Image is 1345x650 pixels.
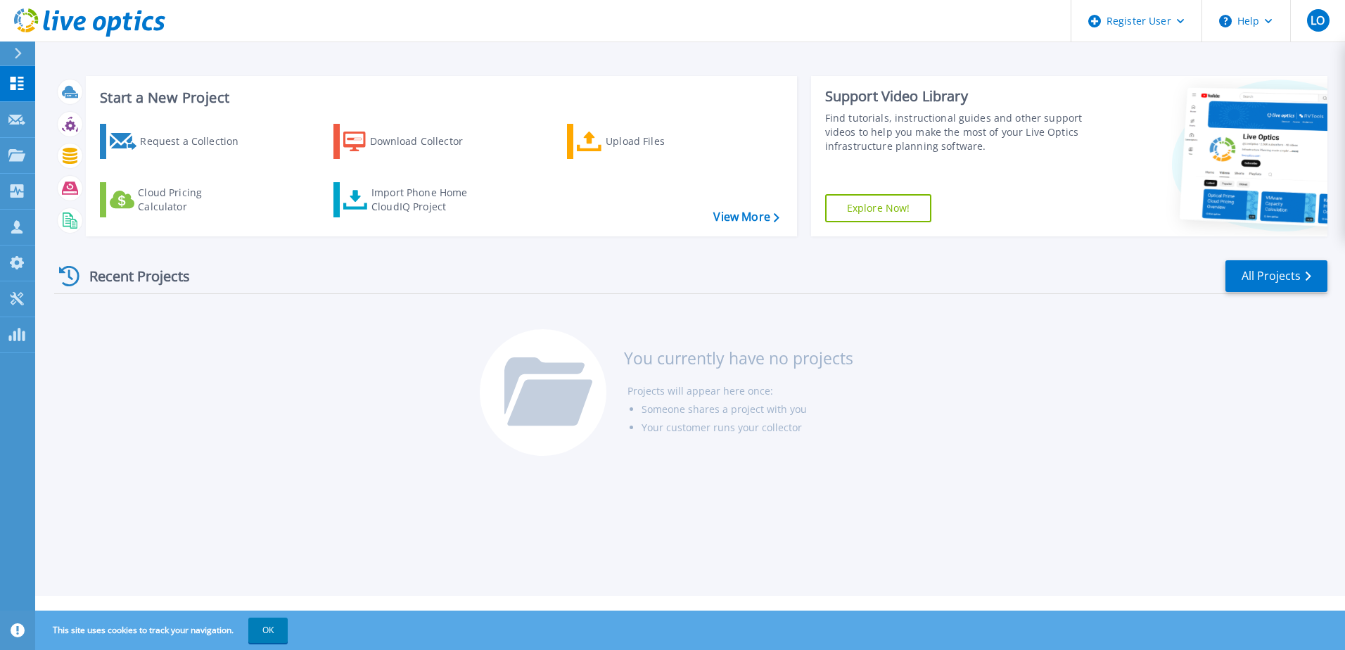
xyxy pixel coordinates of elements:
[100,90,779,106] h3: Start a New Project
[642,419,853,437] li: Your customer runs your collector
[100,182,257,217] a: Cloud Pricing Calculator
[371,186,481,214] div: Import Phone Home CloudIQ Project
[825,111,1088,153] div: Find tutorials, instructional guides and other support videos to help you make the most of your L...
[627,382,853,400] li: Projects will appear here once:
[1311,15,1325,26] span: LO
[1225,260,1327,292] a: All Projects
[39,618,288,643] span: This site uses cookies to track your navigation.
[825,87,1088,106] div: Support Video Library
[248,618,288,643] button: OK
[140,127,253,155] div: Request a Collection
[624,350,853,366] h3: You currently have no projects
[333,124,490,159] a: Download Collector
[606,127,718,155] div: Upload Files
[567,124,724,159] a: Upload Files
[100,124,257,159] a: Request a Collection
[825,194,932,222] a: Explore Now!
[54,259,209,293] div: Recent Projects
[713,210,779,224] a: View More
[642,400,853,419] li: Someone shares a project with you
[370,127,483,155] div: Download Collector
[138,186,250,214] div: Cloud Pricing Calculator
